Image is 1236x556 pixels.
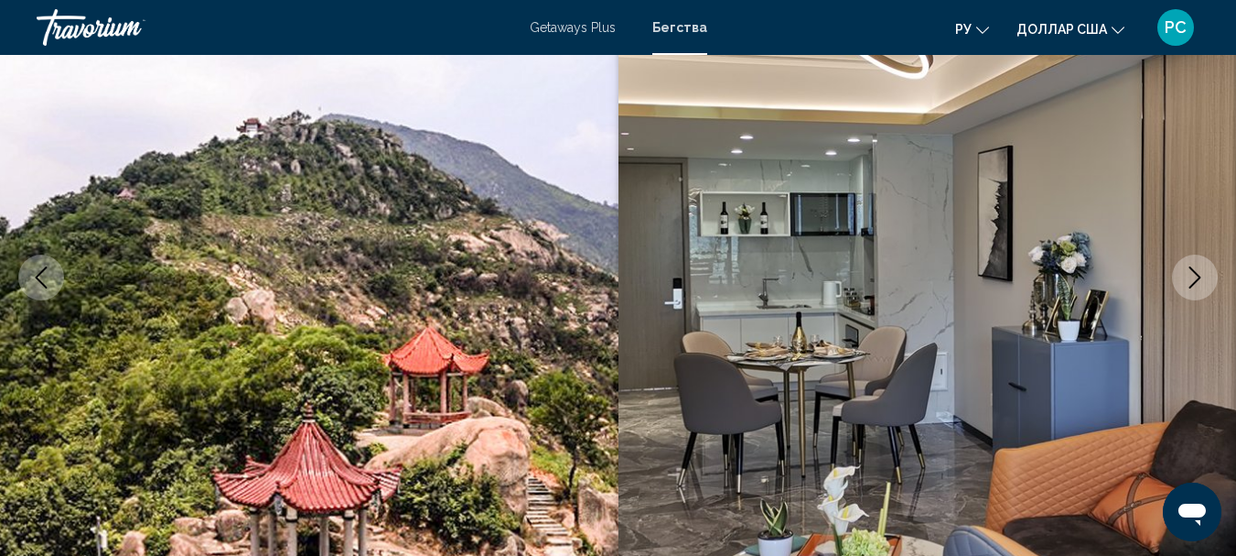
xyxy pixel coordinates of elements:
[530,20,616,35] a: Getaways Plus
[1152,8,1199,47] button: Меню пользователя
[18,255,64,300] button: Previous image
[1016,22,1107,37] font: доллар США
[1016,16,1124,42] button: Изменить валюту
[1172,255,1218,300] button: Next image
[37,9,511,46] a: Травориум
[955,16,989,42] button: Изменить язык
[1165,17,1187,37] font: РС
[652,20,707,35] a: Бегства
[1163,483,1221,541] iframe: Кнопка запуска окна обмена сообщениями
[955,22,972,37] font: ру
